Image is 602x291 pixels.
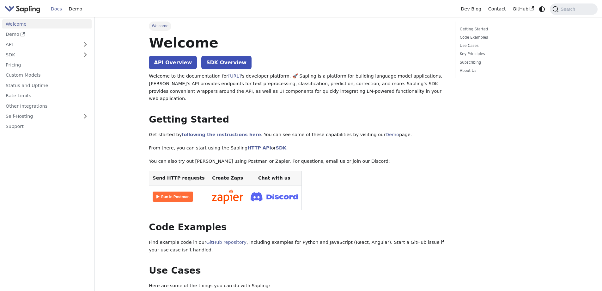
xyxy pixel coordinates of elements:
p: You can also try out [PERSON_NAME] using Postman or Zapier. For questions, email us or join our D... [149,158,446,165]
span: Welcome [149,22,171,30]
th: Create Zaps [208,171,247,186]
a: Rate Limits [2,91,92,100]
a: About Us [460,68,545,74]
h2: Use Cases [149,265,446,276]
img: Run in Postman [153,192,193,202]
button: Expand sidebar category 'SDK' [79,50,92,59]
a: Custom Models [2,71,92,80]
h2: Code Examples [149,222,446,233]
img: Join Discord [251,190,298,203]
a: Pricing [2,60,92,70]
p: Welcome to the documentation for 's developer platform. 🚀 Sapling is a platform for building lang... [149,73,446,103]
p: From there, you can start using the Sapling or . [149,144,446,152]
p: Find example code in our , including examples for Python and JavaScript (React, Angular). Start a... [149,239,446,254]
th: Send HTTP requests [149,171,208,186]
a: HTTP API [247,145,271,150]
a: following the instructions here [182,132,261,137]
p: Get started by . You can see some of these capabilities by visiting our page. [149,131,446,139]
th: Chat with us [247,171,301,186]
a: GitHub repository [206,240,246,245]
a: Demo [65,4,86,14]
p: Here are some of the things you can do with Sapling: [149,282,446,290]
a: SDK [276,145,286,150]
a: Contact [485,4,509,14]
button: Search (Command+K) [550,3,597,15]
a: Demo [2,30,92,39]
a: Sapling.aiSapling.ai [4,4,43,14]
a: SDK Overview [201,56,252,69]
a: GitHub [509,4,537,14]
button: Switch between dark and light mode (currently system mode) [538,4,547,14]
a: Other Integrations [2,101,92,111]
a: Code Examples [460,35,545,41]
a: API Overview [149,56,197,69]
span: Search [559,7,579,12]
img: Connect in Zapier [212,189,243,204]
a: Key Principles [460,51,545,57]
a: [URL] [228,73,241,79]
a: API [2,40,79,49]
a: Support [2,122,92,131]
a: Docs [47,4,65,14]
a: Use Cases [460,43,545,49]
h2: Getting Started [149,114,446,125]
img: Sapling.ai [4,4,40,14]
a: Getting Started [460,26,545,32]
a: Status and Uptime [2,81,92,90]
nav: Breadcrumbs [149,22,446,30]
button: Expand sidebar category 'API' [79,40,92,49]
a: Demo [386,132,399,137]
a: Welcome [2,19,92,28]
a: Self-Hosting [2,112,92,121]
a: Subscribing [460,60,545,66]
h1: Welcome [149,34,446,51]
a: Dev Blog [457,4,484,14]
a: SDK [2,50,79,59]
